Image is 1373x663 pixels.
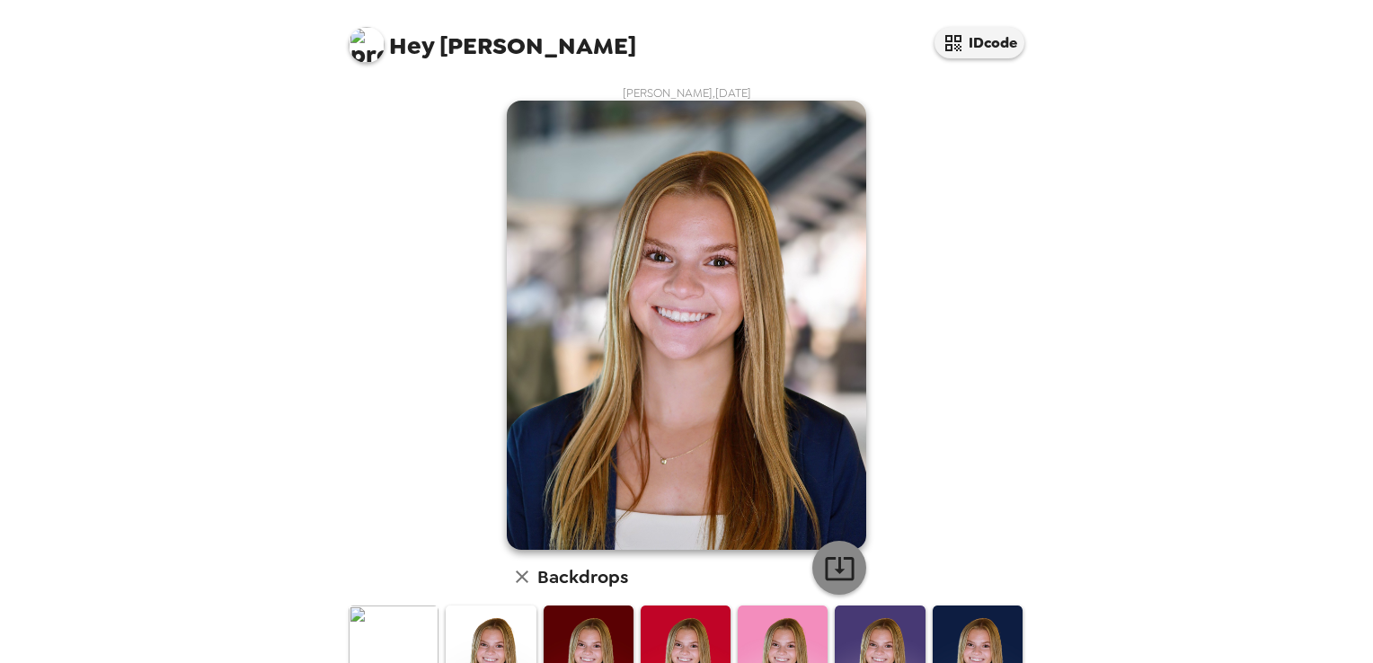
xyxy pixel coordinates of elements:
span: [PERSON_NAME] [349,18,636,58]
h6: Backdrops [537,562,628,591]
span: [PERSON_NAME] , [DATE] [623,85,751,101]
img: user [507,101,866,550]
img: profile pic [349,27,385,63]
button: IDcode [935,27,1024,58]
span: Hey [389,30,434,62]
